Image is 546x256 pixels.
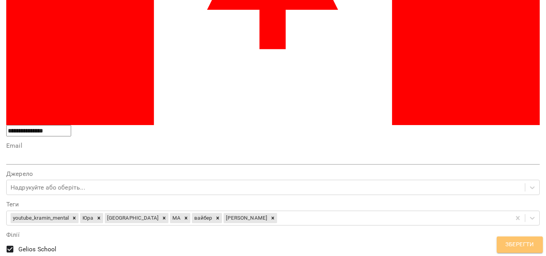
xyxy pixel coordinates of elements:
span: Gelios School [18,245,57,254]
div: Надрукуйте або оберіть... [11,183,85,192]
div: вайбер [192,213,213,223]
div: МА [170,213,182,223]
label: Email [6,143,540,149]
div: Юра [80,213,94,223]
button: Зберегти [497,236,543,253]
span: Зберегти [505,240,534,250]
div: [GEOGRAPHIC_DATA] [105,213,160,223]
label: Філії [6,232,540,238]
label: Теги [6,201,540,208]
div: [PERSON_NAME] [224,213,269,223]
label: Джерело [6,171,540,177]
div: youtube_kramin_mental [11,213,70,223]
